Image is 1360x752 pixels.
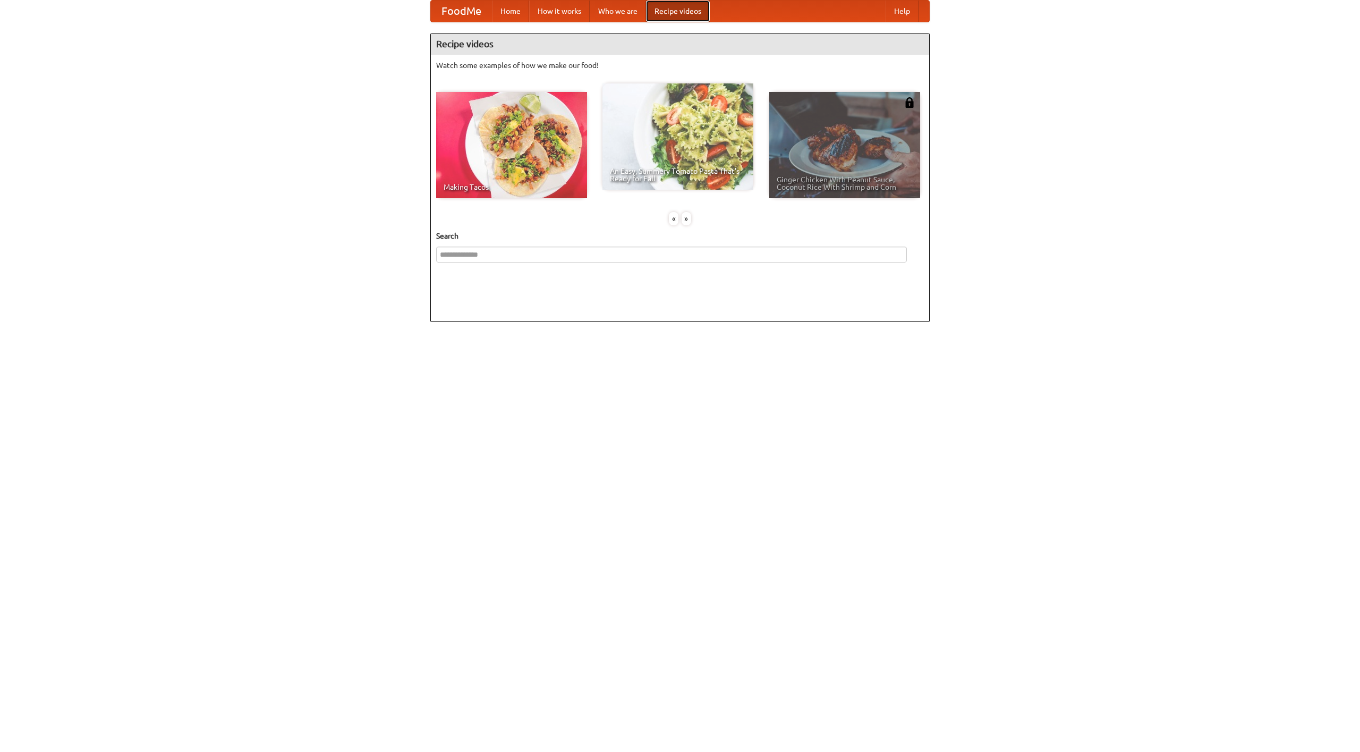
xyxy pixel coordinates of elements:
div: » [682,212,691,225]
h5: Search [436,231,924,241]
a: Home [492,1,529,22]
p: Watch some examples of how we make our food! [436,60,924,71]
a: An Easy, Summery Tomato Pasta That's Ready for Fall [602,83,753,190]
a: Recipe videos [646,1,710,22]
a: Who we are [590,1,646,22]
a: Help [886,1,919,22]
span: Making Tacos [444,183,580,191]
span: An Easy, Summery Tomato Pasta That's Ready for Fall [610,167,746,182]
a: How it works [529,1,590,22]
a: Making Tacos [436,92,587,198]
a: FoodMe [431,1,492,22]
img: 483408.png [904,97,915,108]
h4: Recipe videos [431,33,929,55]
div: « [669,212,678,225]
